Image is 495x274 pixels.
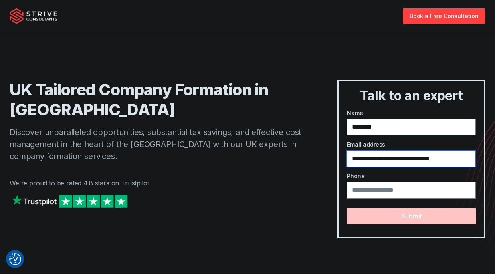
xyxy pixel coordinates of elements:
[347,172,476,180] label: Phone
[10,193,129,210] img: Strive on Trustpilot
[10,178,305,188] p: We're proud to be rated 4.8 stars on Trustpilot
[403,8,485,23] a: Book a Free Consultation
[347,140,476,149] label: Email address
[9,253,21,265] img: Revisit consent button
[342,88,481,104] h3: Talk to an expert
[347,109,476,117] label: Name
[347,208,476,224] button: Submit
[10,80,305,120] h1: UK Tailored Company Formation in [GEOGRAPHIC_DATA]
[9,253,21,265] button: Consent Preferences
[10,8,57,24] img: Strive Consultants
[10,126,305,162] p: Discover unparalleled opportunities, substantial tax savings, and effective cost management in th...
